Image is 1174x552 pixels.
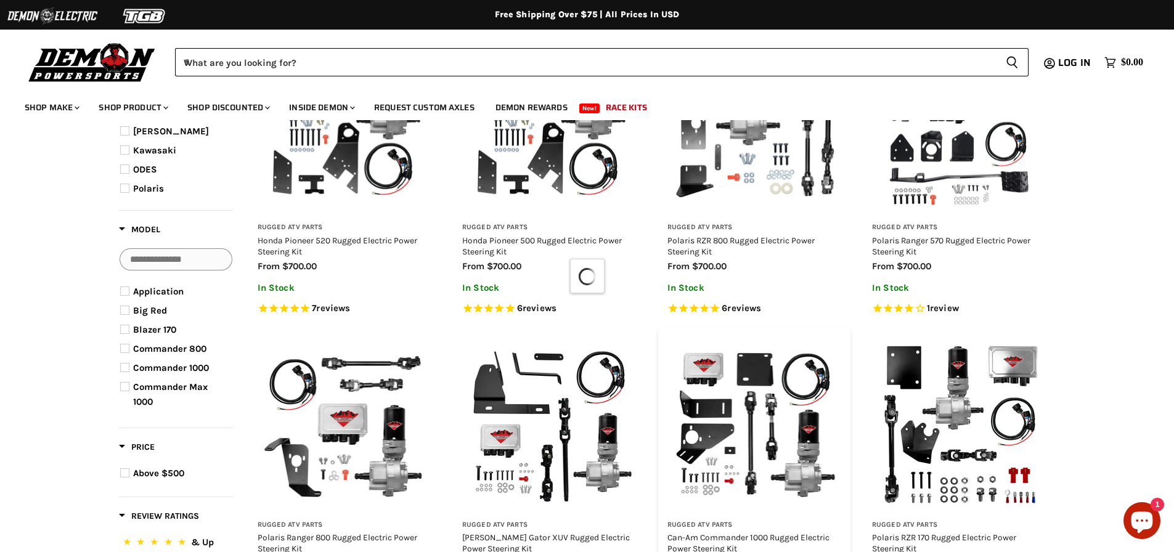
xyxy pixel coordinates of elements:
[258,40,432,214] img: Honda Pioneer 520 Rugged Electric Power Steering Kit
[872,337,1046,511] img: Polaris RZR 170 Rugged Electric Power Steering Kit
[722,302,761,314] span: 6 reviews
[462,283,637,293] p: In Stock
[486,95,577,120] a: Demon Rewards
[133,286,184,297] span: Application
[517,302,556,314] span: 6 reviews
[119,224,160,239] button: Filter by Model
[15,95,87,120] a: Shop Make
[133,145,176,156] span: Kawasaki
[258,337,432,511] img: Polaris Ranger 800 Rugged Electric Power Steering Kit
[462,302,637,315] span: Rated 5.0 out of 5 stars 6 reviews
[996,48,1029,76] button: Search
[1120,502,1164,542] inbox-online-store-chat: Shopify online store chat
[872,40,1046,214] img: Polaris Ranger 570 Rugged Electric Power Steering Kit
[872,521,1046,530] h3: Rugged ATV Parts
[523,302,556,314] span: reviews
[133,324,176,335] span: Blazer 170
[1121,57,1143,68] span: $0.00
[178,95,277,120] a: Shop Discounted
[487,261,521,272] span: $700.00
[133,343,206,354] span: Commander 800
[462,261,484,272] span: from
[579,103,600,113] span: New!
[282,261,317,272] span: $700.00
[133,381,208,407] span: Commander Max 1000
[597,95,656,120] a: Race Kits
[119,224,160,235] span: Model
[1058,55,1091,70] span: Log in
[133,164,157,175] span: ODES
[133,468,184,479] span: Above $500
[872,302,1046,315] span: Rated 4.0 out of 5 stars 1 reviews
[462,40,637,214] img: Honda Pioneer 500 Rugged Electric Power Steering Kit
[258,302,432,315] span: Rated 4.6 out of 5 stars 7 reviews
[133,305,167,316] span: Big Red
[119,441,155,457] button: Filter by Price
[872,283,1046,293] p: In Stock
[99,4,191,28] img: TGB Logo 2
[191,537,214,548] span: & Up
[258,235,417,256] a: Honda Pioneer 520 Rugged Electric Power Steering Kit
[258,521,432,530] h3: Rugged ATV Parts
[258,261,280,272] span: from
[897,261,931,272] span: $700.00
[927,302,959,314] span: 1 reviews
[667,302,842,315] span: Rated 5.0 out of 5 stars 6 reviews
[462,235,622,256] a: Honda Pioneer 500 Rugged Electric Power Steering Kit
[133,183,164,194] span: Polaris
[312,302,350,314] span: 7 reviews
[667,40,842,214] img: Polaris RZR 800 Rugged Electric Power Steering Kit
[119,442,155,452] span: Price
[175,48,1029,76] form: Product
[365,95,484,120] a: Request Custom Axles
[667,235,815,256] a: Polaris RZR 800 Rugged Electric Power Steering Kit
[872,235,1030,256] a: Polaris Ranger 570 Rugged Electric Power Steering Kit
[727,302,761,314] span: reviews
[667,521,842,530] h3: Rugged ATV Parts
[119,510,199,526] button: Filter by Review Ratings
[25,40,160,84] img: Demon Powersports
[133,126,209,137] span: [PERSON_NAME]
[462,337,637,511] img: John Deere Gator XUV Rugged Electric Power Steering Kit
[667,283,842,293] p: In Stock
[872,261,894,272] span: from
[258,283,432,293] p: In Stock
[15,90,1140,120] ul: Main menu
[94,9,1080,20] div: Free Shipping Over $75 | All Prices In USD
[692,261,727,272] span: $700.00
[872,223,1046,232] h3: Rugged ATV Parts
[175,48,996,76] input: When autocomplete results are available use up and down arrows to review and enter to select
[462,223,637,232] h3: Rugged ATV Parts
[1053,57,1098,68] a: Log in
[119,511,199,521] span: Review Ratings
[462,521,637,530] h3: Rugged ATV Parts
[316,302,350,314] span: reviews
[667,223,842,232] h3: Rugged ATV Parts
[280,95,362,120] a: Inside Demon
[258,223,432,232] h3: Rugged ATV Parts
[667,261,690,272] span: from
[133,362,209,373] span: Commander 1000
[6,4,99,28] img: Demon Electric Logo 2
[120,248,232,270] input: Search Options
[89,95,176,120] a: Shop Product
[667,337,842,511] img: Can-Am Commander 1000 Rugged Electric Power Steering Kit
[1098,54,1149,71] a: $0.00
[930,302,959,314] span: review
